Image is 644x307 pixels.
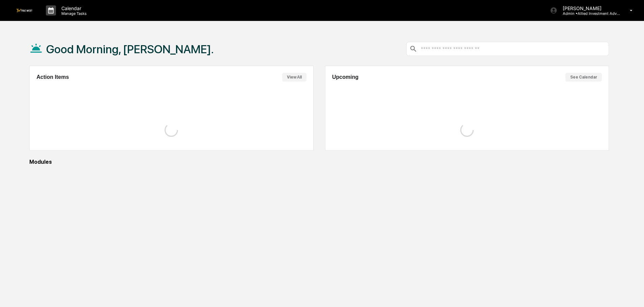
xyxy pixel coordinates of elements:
h1: Good Morning, [PERSON_NAME]. [46,42,214,56]
p: Manage Tasks [56,11,90,16]
h2: Upcoming [332,74,358,80]
p: Calendar [56,5,90,11]
h2: Action Items [36,74,69,80]
div: Modules [29,159,609,165]
p: [PERSON_NAME] [557,5,620,11]
img: logo [16,9,32,12]
button: View All [282,73,306,82]
p: Admin • Allied Investment Advisors [557,11,620,16]
button: See Calendar [565,73,602,82]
